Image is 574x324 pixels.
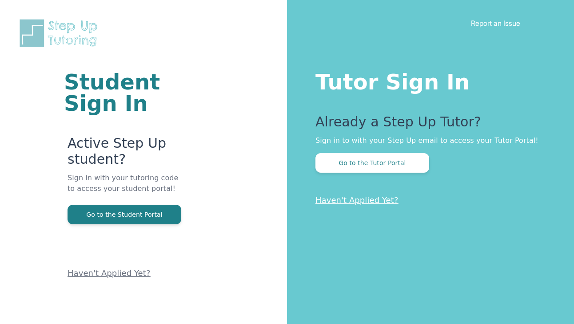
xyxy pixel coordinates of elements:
p: Active Step Up student? [68,135,180,173]
p: Already a Step Up Tutor? [315,114,538,135]
button: Go to the Student Portal [68,205,181,224]
h1: Student Sign In [64,71,180,114]
a: Haven't Applied Yet? [68,268,151,278]
a: Go to the Tutor Portal [315,158,429,167]
img: Step Up Tutoring horizontal logo [18,18,103,49]
a: Go to the Student Portal [68,210,181,219]
p: Sign in with your tutoring code to access your student portal! [68,173,180,205]
a: Report an Issue [471,19,520,28]
button: Go to the Tutor Portal [315,153,429,173]
h1: Tutor Sign In [315,68,538,93]
p: Sign in to with your Step Up email to access your Tutor Portal! [315,135,538,146]
a: Haven't Applied Yet? [315,195,399,205]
